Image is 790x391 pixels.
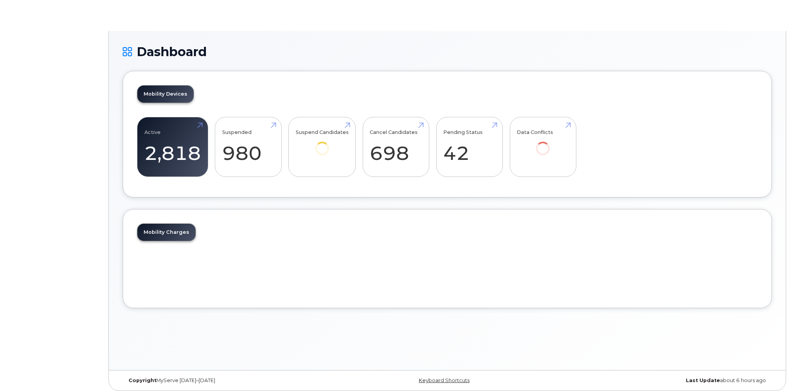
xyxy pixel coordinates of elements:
[144,122,201,173] a: Active 2,818
[137,224,195,241] a: Mobility Charges
[123,45,772,58] h1: Dashboard
[517,122,569,166] a: Data Conflicts
[370,122,422,173] a: Cancel Candidates 698
[555,377,772,384] div: about 6 hours ago
[419,377,470,383] a: Keyboard Shortcuts
[129,377,156,383] strong: Copyright
[686,377,720,383] strong: Last Update
[137,86,194,103] a: Mobility Devices
[222,122,274,173] a: Suspended 980
[296,122,349,166] a: Suspend Candidates
[123,377,339,384] div: MyServe [DATE]–[DATE]
[443,122,495,173] a: Pending Status 42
